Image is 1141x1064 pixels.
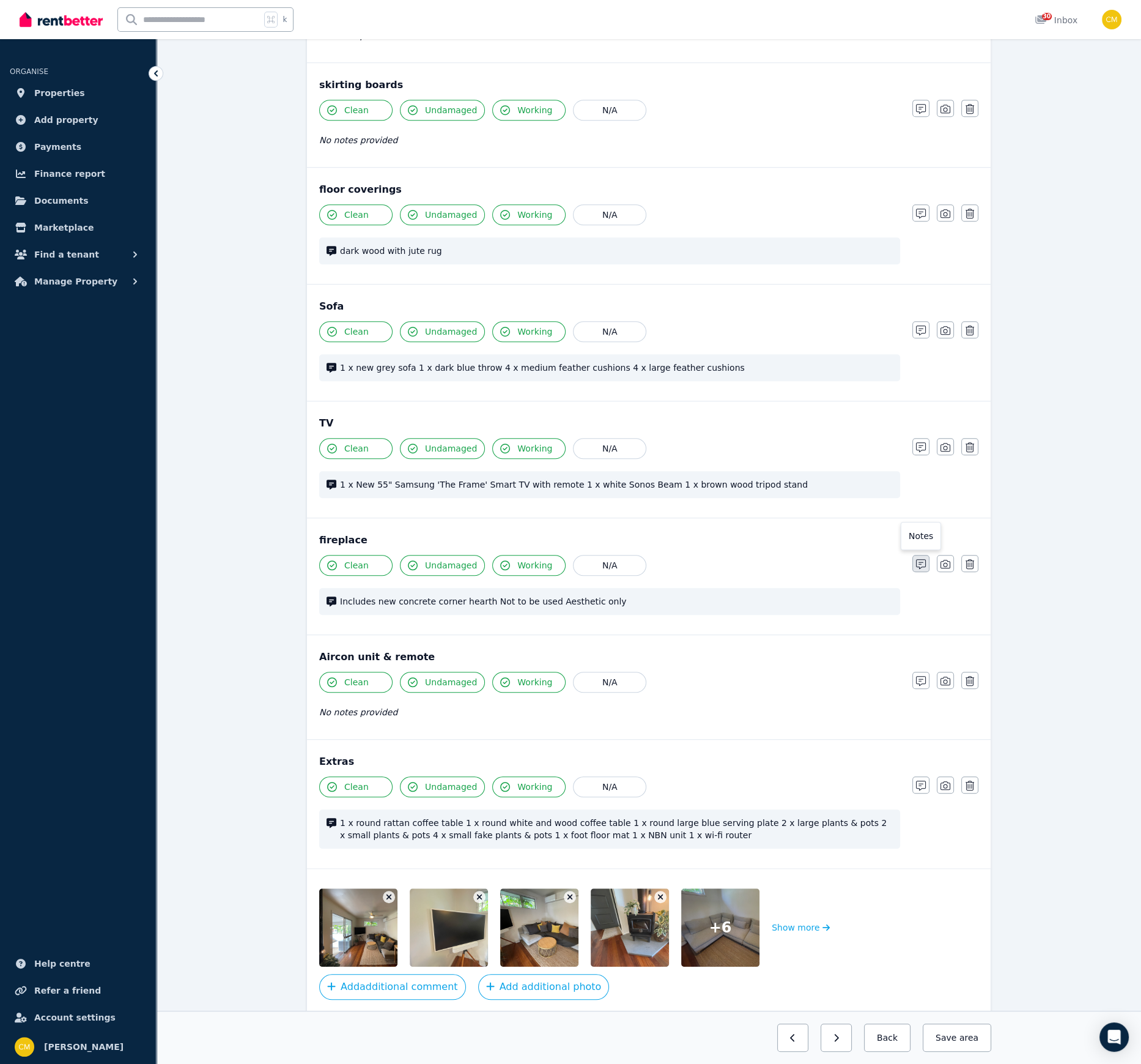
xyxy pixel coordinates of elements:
[319,776,393,797] button: Clean
[425,676,477,688] span: Undamaged
[15,1037,34,1057] img: Chris Mills
[319,672,393,693] button: Clean
[492,672,566,693] button: Working
[573,204,646,225] button: N/A
[340,245,893,257] span: dark wood with jute rug
[400,555,485,576] button: Undamaged
[344,104,369,116] span: Clean
[319,78,978,92] div: skirting boards
[10,188,146,213] a: Documents
[517,209,552,221] span: Working
[10,108,146,132] a: Add property
[425,781,477,793] span: Undamaged
[1042,13,1052,20] span: 30
[34,166,105,181] span: Finance report
[1099,1022,1129,1052] div: Open Intercom Messenger
[10,951,146,976] a: Help centre
[1102,10,1121,29] img: Chris Mills
[344,326,369,338] span: Clean
[901,522,941,550] div: Notes
[34,140,81,154] span: Payments
[319,135,397,145] span: No notes provided
[517,676,552,688] span: Working
[517,326,552,338] span: Working
[573,776,646,797] button: N/A
[340,595,893,608] span: Includes new concrete corner hearth Not to be used Aesthetic only
[34,113,98,127] span: Add property
[10,215,146,240] a: Marketplace
[492,438,566,459] button: Working
[34,956,90,971] span: Help centre
[517,104,552,116] span: Working
[400,204,485,225] button: Undamaged
[319,974,466,1000] button: Addadditional comment
[34,86,85,100] span: Properties
[319,299,978,314] div: Sofa
[591,888,695,967] img: b89e545b5c18b6d6a902c48ac24309e9.jpg
[478,974,610,1000] button: Add additional photo
[573,438,646,459] button: N/A
[573,100,646,121] button: N/A
[344,442,369,455] span: Clean
[10,162,146,186] a: Finance report
[517,559,552,571] span: Working
[400,776,485,797] button: Undamaged
[34,1010,116,1025] span: Account settings
[344,209,369,221] span: Clean
[772,888,830,967] button: Show more
[319,100,393,121] button: Clean
[492,204,566,225] button: Working
[319,182,978,197] div: floor coverings
[400,672,485,693] button: Undamaged
[344,676,369,688] span: Clean
[34,983,101,998] span: Refer a friend
[573,321,646,342] button: N/A
[492,555,566,576] button: Working
[1035,14,1077,26] div: Inbox
[492,776,566,797] button: Working
[319,754,978,769] div: Extras
[864,1024,910,1052] button: Back
[340,362,893,374] span: 1 x new grey sofa 1 x dark blue throw 4 x medium feather cushions 4 x large feather cushions
[20,10,103,29] img: RentBetter
[319,533,978,548] div: fireplace
[340,478,893,491] span: 1 x New 55" Samsung 'The Frame' Smart TV with remote 1 x white Sonos Beam 1 x brown wood tripod s...
[573,672,646,693] button: N/A
[709,918,732,937] span: + 6
[319,204,393,225] button: Clean
[425,209,477,221] span: Undamaged
[10,1005,146,1030] a: Account settings
[10,242,146,267] button: Find a tenant
[319,416,978,431] div: TV
[573,555,646,576] button: N/A
[425,442,477,455] span: Undamaged
[10,269,146,294] button: Manage Property
[319,888,424,967] img: 6ea0953007b10cf8f2dc09d8b5e3599a.jpg
[923,1024,991,1052] button: Save area
[517,781,552,793] span: Working
[10,67,48,76] span: ORGANISE
[425,559,477,571] span: Undamaged
[400,321,485,342] button: Undamaged
[492,321,566,342] button: Working
[425,104,477,116] span: Undamaged
[959,1032,978,1044] span: area
[44,1040,124,1054] span: [PERSON_NAME]
[34,274,117,289] span: Manage Property
[400,438,485,459] button: Undamaged
[10,135,146,159] a: Payments
[319,321,393,342] button: Clean
[425,326,477,338] span: Undamaged
[34,220,94,235] span: Marketplace
[319,650,978,664] div: Aircon unit & remote
[344,781,369,793] span: Clean
[319,555,393,576] button: Clean
[492,100,566,121] button: Working
[340,817,893,841] span: 1 x round rattan coffee table 1 x round white and wood coffee table 1 x round large blue serving ...
[282,15,287,24] span: k
[319,438,393,459] button: Clean
[500,888,605,967] img: 6ed09047259dcbc5d8f131d66862c07e.jpg
[344,559,369,571] span: Clean
[34,193,89,208] span: Documents
[10,978,146,1003] a: Refer a friend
